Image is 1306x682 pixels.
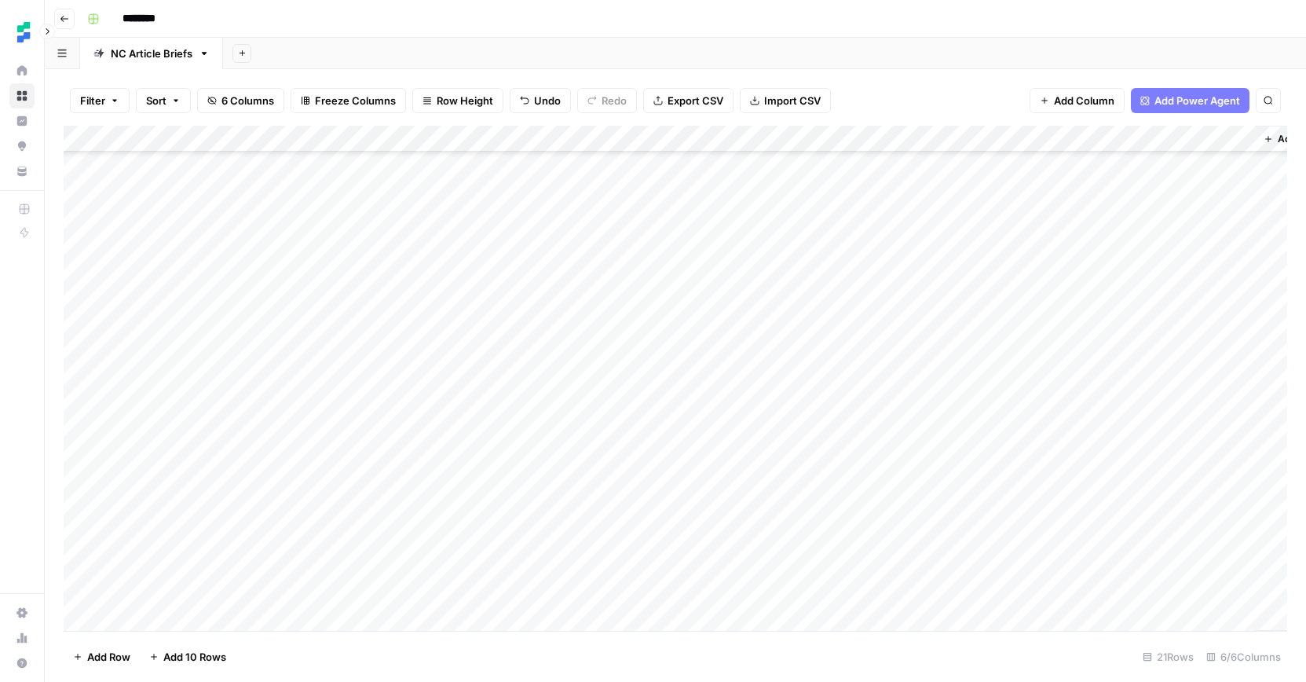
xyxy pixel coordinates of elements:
[70,88,130,113] button: Filter
[577,88,637,113] button: Redo
[64,644,140,669] button: Add Row
[9,625,35,651] a: Usage
[9,83,35,108] a: Browse
[291,88,406,113] button: Freeze Columns
[111,46,192,61] div: NC Article Briefs
[9,13,35,52] button: Workspace: Ten Speed
[1030,88,1125,113] button: Add Column
[1200,644,1287,669] div: 6/6 Columns
[163,649,226,665] span: Add 10 Rows
[740,88,831,113] button: Import CSV
[1136,644,1200,669] div: 21 Rows
[146,93,166,108] span: Sort
[315,93,396,108] span: Freeze Columns
[9,651,35,676] button: Help + Support
[80,38,223,69] a: NC Article Briefs
[1054,93,1114,108] span: Add Column
[9,18,38,46] img: Ten Speed Logo
[1154,93,1240,108] span: Add Power Agent
[764,93,821,108] span: Import CSV
[9,134,35,159] a: Opportunities
[602,93,627,108] span: Redo
[80,93,105,108] span: Filter
[140,644,236,669] button: Add 10 Rows
[643,88,733,113] button: Export CSV
[9,600,35,625] a: Settings
[668,93,723,108] span: Export CSV
[412,88,503,113] button: Row Height
[197,88,284,113] button: 6 Columns
[437,93,493,108] span: Row Height
[136,88,191,113] button: Sort
[87,649,130,665] span: Add Row
[1131,88,1249,113] button: Add Power Agent
[534,93,561,108] span: Undo
[9,159,35,184] a: Your Data
[510,88,571,113] button: Undo
[9,58,35,83] a: Home
[221,93,274,108] span: 6 Columns
[9,108,35,134] a: Insights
